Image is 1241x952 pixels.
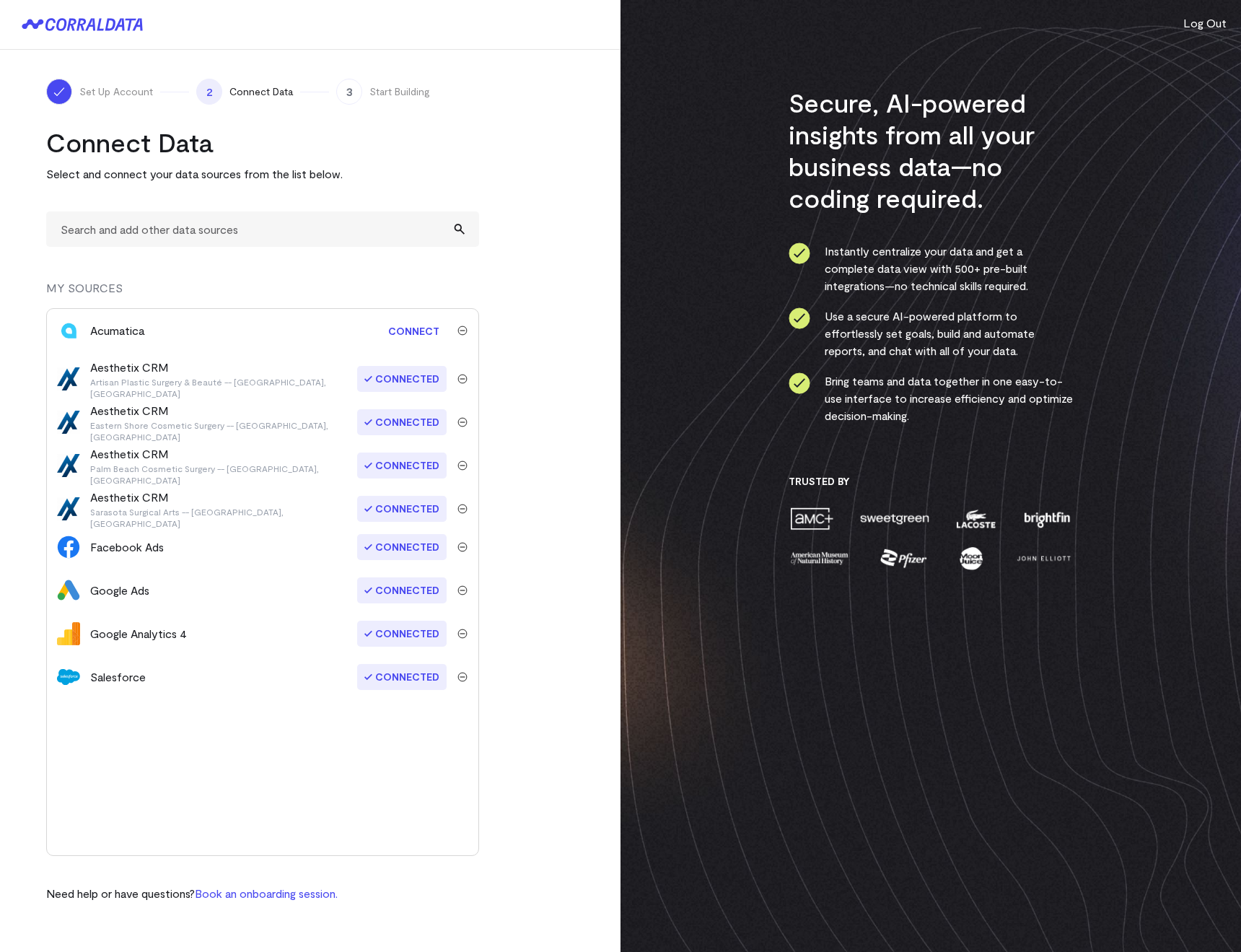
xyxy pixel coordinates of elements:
img: aesthetix_crm-416afc8b.png [57,411,80,434]
img: trash-40e54a27.svg [457,326,468,336]
input: Search and add other data sources [46,211,479,247]
div: MY SOURCES [46,279,479,308]
img: pfizer-e137f5fc.png [879,546,929,571]
img: john-elliott-25751c40.png [1014,546,1073,571]
img: google_ads-c8121f33.png [57,579,80,602]
a: Connect [381,318,447,344]
p: Select and connect your data sources from the list below. [46,165,479,183]
p: Eastern Shore Cosmetic Surgery -- [GEOGRAPHIC_DATA], [GEOGRAPHIC_DATA] [90,419,359,442]
span: Start Building [369,84,430,99]
img: aesthetix_crm-416afc8b.png [57,454,80,477]
div: Google Ads [90,582,149,599]
p: Artisan Plastic Surgery & Beauté -- [GEOGRAPHIC_DATA], [GEOGRAPHIC_DATA] [90,376,359,399]
span: Set Up Account [79,84,153,99]
img: ico-check-circle-4b19435c.svg [789,243,810,264]
li: Use a secure AI-powered platform to effortlessly set goals, build and automate reports, and chat ... [789,307,1074,359]
div: Aesthetix CRM [90,402,359,442]
img: moon-juice-c312e729.png [957,546,986,571]
div: Aesthetix CRM [90,359,359,399]
span: Connected [357,366,447,392]
span: Connected [357,664,447,690]
img: trash-40e54a27.svg [457,542,468,552]
img: ico-check-circle-4b19435c.svg [789,372,810,394]
span: Connected [357,409,447,435]
h3: Secure, AI-powered insights from all your business data—no coding required. [789,87,1074,214]
img: amc-0b11a8f1.png [789,506,835,531]
li: Bring teams and data together in one easy-to-use interface to increase efficiency and optimize de... [789,372,1074,424]
img: trash-40e54a27.svg [457,417,468,427]
img: acumatica-986c74c2.svg [57,319,80,342]
button: Log Out [1183,14,1227,32]
div: Salesforce [90,668,146,686]
img: ico-check-white-5ff98cb1.svg [52,84,66,99]
img: google_analytics_4-4ee20295.svg [57,622,80,645]
img: trash-40e54a27.svg [457,374,468,384]
span: 2 [196,79,222,105]
img: brightfin-a251e171.png [1021,506,1073,531]
p: Palm Beach Cosmetic Surgery -- [GEOGRAPHIC_DATA], [GEOGRAPHIC_DATA] [90,463,359,486]
img: trash-40e54a27.svg [457,504,468,514]
img: ico-check-circle-4b19435c.svg [789,307,810,329]
span: Connected [357,496,447,522]
div: Aesthetix CRM [90,445,359,486]
img: aesthetix_crm-416afc8b.png [57,497,80,520]
img: amnh-5afada46.png [789,546,851,571]
img: lacoste-7a6b0538.png [955,506,997,531]
img: trash-40e54a27.svg [457,629,468,639]
span: Connect Data [229,84,293,99]
img: trash-40e54a27.svg [457,460,468,471]
p: Sarasota Surgical Arts -- [GEOGRAPHIC_DATA], [GEOGRAPHIC_DATA] [90,506,359,529]
div: Aesthetix CRM [90,489,359,529]
span: Connected [357,534,447,560]
img: trash-40e54a27.svg [457,585,468,595]
img: trash-40e54a27.svg [457,672,468,682]
div: Facebook Ads [90,538,164,556]
p: Need help or have questions? [46,885,338,902]
h3: Trusted By [789,475,1074,488]
span: Connected [357,621,447,647]
a: Book an onboarding session. [195,886,338,900]
div: Google Analytics 4 [90,625,187,642]
span: Connected [357,453,447,479]
div: Acumatica [90,322,144,339]
span: Connected [357,577,447,603]
img: facebook_ads-56946ca1.svg [57,536,80,559]
img: aesthetix_crm-416afc8b.png [57,367,80,390]
img: sweetgreen-1d1fb32c.png [859,506,931,531]
li: Instantly centralize your data and get a complete data view with 500+ pre-built integrations—no t... [789,243,1074,294]
img: salesforce-aa4b4df5.svg [57,665,80,689]
h2: Connect Data [46,126,479,158]
span: 3 [336,79,362,105]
